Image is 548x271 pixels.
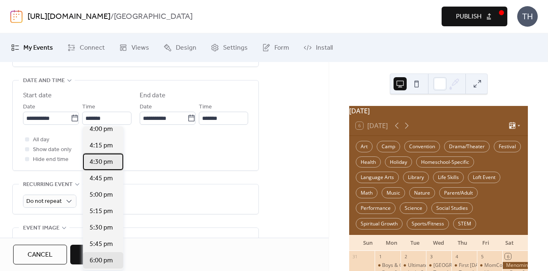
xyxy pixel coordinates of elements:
div: Thu [450,235,474,251]
span: My Events [23,43,53,53]
a: Connect [61,37,111,59]
div: Social Studies [431,202,473,214]
div: Wed [427,235,451,251]
span: Install [316,43,333,53]
a: [URL][DOMAIN_NAME] [28,9,111,25]
div: End date [140,91,166,101]
div: Ultimate Fusion Athletics: Family Open Gym [408,262,507,269]
button: Cancel [13,245,67,264]
div: Language Arts [356,172,399,183]
div: Health [356,156,381,168]
span: Date and time [23,76,65,86]
b: [GEOGRAPHIC_DATA] [114,9,193,25]
div: Spiritual Growth [356,218,403,230]
div: First [DATE] Books and Treats [459,262,527,269]
span: 6:00 pm [90,256,113,266]
span: 4:15 pm [90,141,113,151]
span: Date [140,102,152,112]
div: Tue [403,235,427,251]
span: 4:30 pm [90,157,113,167]
div: Mon [380,235,403,251]
div: 31 [352,253,358,260]
span: Time [82,102,95,112]
div: Sun [356,235,380,251]
span: 4:00 pm [90,124,113,134]
a: Views [113,37,155,59]
div: STEM [453,218,476,230]
a: My Events [5,37,59,59]
div: 6 [505,253,511,260]
span: Settings [223,43,248,53]
div: Math [356,187,378,199]
div: 3 [428,253,435,260]
div: Boys & Girls Brigade: Climbing Club [375,262,400,269]
div: Fri [474,235,498,251]
span: Publish [456,12,481,22]
span: Event image [23,223,60,233]
div: Boys & Girls Brigade: Climbing Club [382,262,463,269]
span: 5:45 pm [90,239,113,249]
div: Nature [409,187,435,199]
div: Parent/Adult [439,187,478,199]
span: 5:30 pm [90,223,113,233]
span: All day [33,135,49,145]
div: Sat [497,235,521,251]
div: [DATE] [349,106,528,116]
span: Connect [80,43,105,53]
div: MomCo Meeting [477,262,502,269]
div: Library [403,172,429,183]
span: 5:00 pm [90,190,113,200]
div: Ultimate Fusion Athletics: Family Open Gym [401,262,426,269]
div: 5 [479,253,486,260]
div: Holiday [385,156,412,168]
div: First Thursday Books and Treats [451,262,477,269]
div: Festival [494,141,521,152]
div: Camp [377,141,400,152]
a: Install [297,37,339,59]
span: Show date only [33,145,71,155]
a: Design [157,37,203,59]
div: Performance [356,202,396,214]
div: Convention [404,141,440,152]
div: Life Skills [433,172,464,183]
span: Form [274,43,289,53]
span: Time [199,102,212,112]
span: Hide end time [33,155,69,165]
div: 4 [454,253,460,260]
div: 2 [403,253,409,260]
span: Recurring event [23,180,73,190]
button: Save [70,245,114,264]
span: Views [131,43,149,53]
div: Music [382,187,405,199]
span: Date [23,102,35,112]
div: Menominee Park Zoo: Snooze at the Zoo [502,262,528,269]
span: Do not repeat [26,196,62,207]
div: [GEOGRAPHIC_DATA]: HomeSchool Skating [433,262,533,269]
a: Settings [205,37,254,59]
div: Homeschool-Specific [416,156,474,168]
b: / [111,9,114,25]
div: TH [517,6,538,27]
button: Publish [442,7,507,26]
div: Art [356,141,373,152]
div: MomCo Meeting [484,262,523,269]
div: Sports/Fitness [407,218,449,230]
img: logo [10,10,23,23]
span: Cancel [28,250,53,260]
a: Form [256,37,295,59]
div: Drama/Theater [444,141,490,152]
div: Start date [23,91,52,101]
div: Neenah Plaza: HomeSchool Skating [426,262,451,269]
div: Loft Event [468,172,500,183]
div: Science [400,202,427,214]
span: Design [176,43,196,53]
span: 5:15 pm [90,207,113,216]
div: 1 [377,253,383,260]
span: 4:45 pm [90,174,113,184]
